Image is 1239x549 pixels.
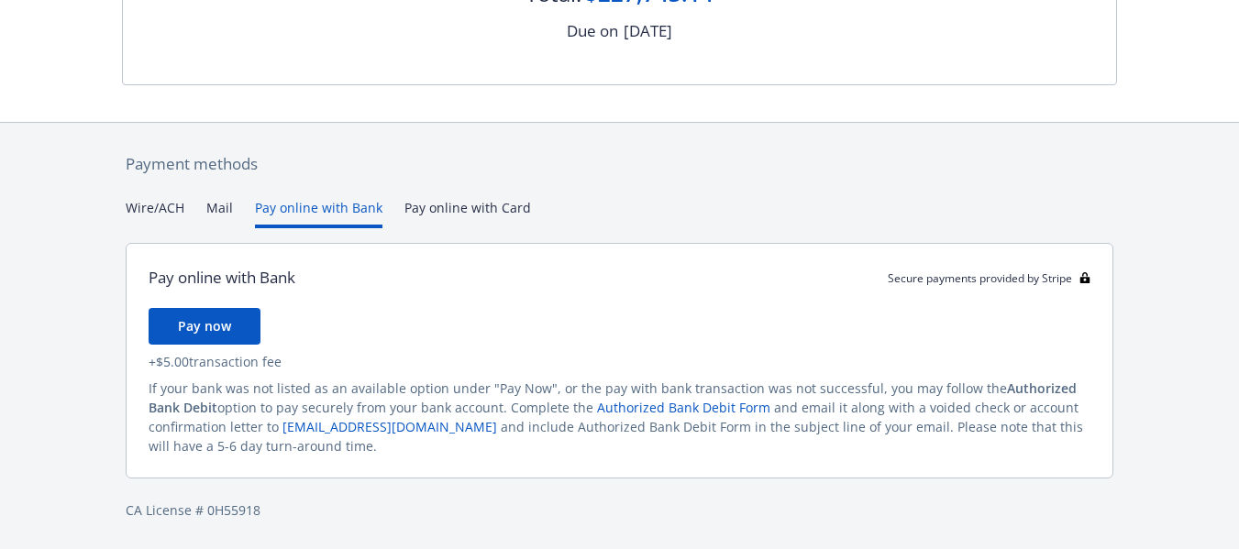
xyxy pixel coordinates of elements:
[282,418,497,435] a: [EMAIL_ADDRESS][DOMAIN_NAME]
[255,198,382,228] button: Pay online with Bank
[567,19,618,43] div: Due on
[624,19,672,43] div: [DATE]
[149,308,260,345] button: Pay now
[126,152,1113,176] div: Payment methods
[206,198,233,228] button: Mail
[404,198,531,228] button: Pay online with Card
[149,352,1090,371] div: + $5.00 transaction fee
[178,317,231,335] span: Pay now
[126,500,1113,520] div: CA License # 0H55918
[888,270,1090,286] div: Secure payments provided by Stripe
[149,379,1090,456] div: If your bank was not listed as an available option under "Pay Now", or the pay with bank transact...
[149,379,1077,416] span: Authorized Bank Debit
[126,198,184,228] button: Wire/ACH
[597,399,770,416] a: Authorized Bank Debit Form
[149,266,295,290] div: Pay online with Bank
